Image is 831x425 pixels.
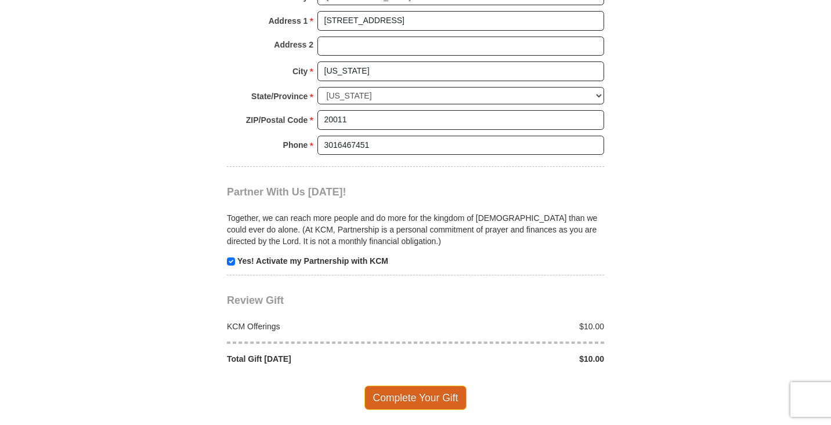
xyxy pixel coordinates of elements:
[269,13,308,29] strong: Address 1
[221,321,416,332] div: KCM Offerings
[292,63,308,79] strong: City
[416,353,610,365] div: $10.00
[227,186,346,198] span: Partner With Us [DATE]!
[237,256,388,266] strong: Yes! Activate my Partnership with KCM
[274,37,313,53] strong: Address 2
[364,386,467,410] span: Complete Your Gift
[251,88,308,104] strong: State/Province
[227,295,284,306] span: Review Gift
[221,353,416,365] div: Total Gift [DATE]
[283,137,308,153] strong: Phone
[227,212,604,247] p: Together, we can reach more people and do more for the kingdom of [DEMOGRAPHIC_DATA] than we coul...
[416,321,610,332] div: $10.00
[246,112,308,128] strong: ZIP/Postal Code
